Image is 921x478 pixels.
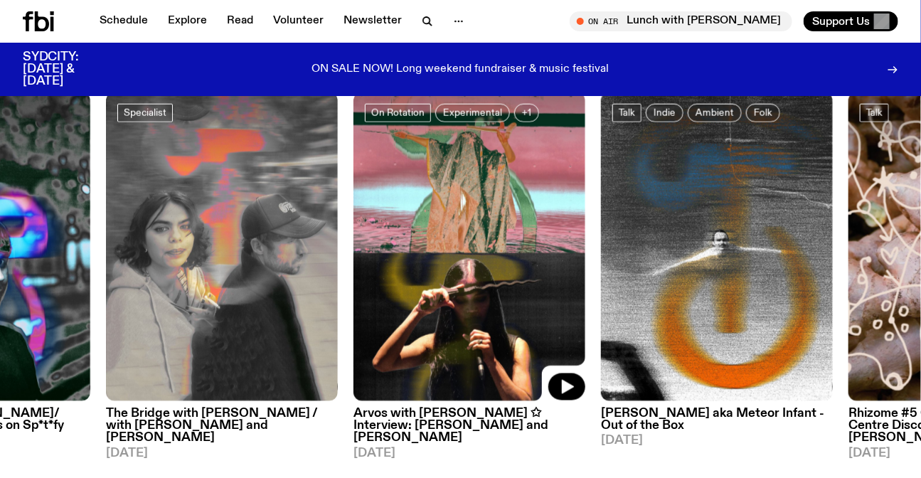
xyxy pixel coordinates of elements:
h3: Arvos with [PERSON_NAME] ✩ Interview: [PERSON_NAME] and [PERSON_NAME] [353,408,585,445]
span: Support Us [812,15,870,28]
a: Schedule [91,11,156,31]
button: On AirLunch with [PERSON_NAME] [570,11,792,31]
a: Explore [159,11,215,31]
p: ON SALE NOW! Long weekend fundraiser & music festival [312,63,609,76]
h3: SYDCITY: [DATE] & [DATE] [23,51,114,87]
span: On Rotation [371,107,425,118]
a: Volunteer [265,11,332,31]
a: Arvos with [PERSON_NAME] ✩ Interview: [PERSON_NAME] and [PERSON_NAME][DATE] [353,401,585,460]
a: Newsletter [335,11,410,31]
a: Ambient [688,104,742,122]
a: Indie [646,104,683,122]
button: +1 [514,104,539,122]
span: Folk [754,107,772,118]
a: Read [218,11,262,31]
a: Talk [612,104,641,122]
span: Talk [619,107,635,118]
a: Talk [860,104,889,122]
a: Experimental [435,104,510,122]
a: Specialist [117,104,173,122]
a: Folk [746,104,780,122]
h3: [PERSON_NAME] aka Meteor Infant - Out of the Box [601,408,833,432]
span: Talk [866,107,883,118]
span: +1 [522,107,531,118]
img: An arty glitched black and white photo of Liam treading water in a creek or river. [601,92,833,402]
h3: The Bridge with [PERSON_NAME] / with [PERSON_NAME] and [PERSON_NAME] [106,408,338,445]
span: Specialist [124,107,166,118]
img: Split frame of Bhenji Ra and Karina Utomo mid performances [353,92,585,402]
a: The Bridge with [PERSON_NAME] / with [PERSON_NAME] and [PERSON_NAME][DATE] [106,401,338,460]
a: On Rotation [365,104,431,122]
span: [DATE] [106,448,338,460]
span: Experimental [443,107,502,118]
span: Ambient [696,107,734,118]
span: [DATE] [601,435,833,447]
a: [PERSON_NAME] aka Meteor Infant - Out of the Box[DATE] [601,401,833,447]
span: Indie [654,107,676,118]
button: Support Us [804,11,898,31]
span: [DATE] [353,448,585,460]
